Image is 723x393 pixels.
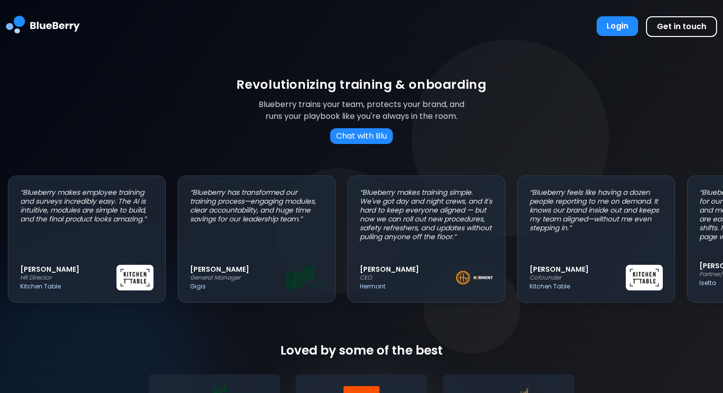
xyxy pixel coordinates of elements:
[530,265,626,274] p: [PERSON_NAME]
[286,265,323,289] img: Gigis logo
[530,188,663,232] p: “ Blueberry feels like having a dozen people reporting to me on demand. It knows our brand inside...
[20,188,153,223] p: “ Blueberry makes employee training and surveys incredibly easy. The AI is intuitive, modules are...
[597,16,638,37] a: Login
[190,283,286,290] p: Gigis
[190,188,323,223] p: “ Blueberry has transformed our training process—engaging modules, clear accountability, and huge...
[530,274,626,282] p: Cofounder
[251,99,472,122] p: Blueberry trains your team, protects your brand, and runs your playbook like you're always in the...
[360,283,456,290] p: Hermont
[20,265,116,274] p: [PERSON_NAME]
[456,271,493,285] img: Hermont logo
[6,8,80,45] img: BlueBerry Logo
[330,128,393,144] button: Chat with Blu
[657,21,706,32] span: Get in touch
[20,274,116,282] p: HR Director
[646,16,717,37] button: Get in touch
[626,265,663,290] img: Kitchen Table logo
[597,16,638,36] button: Login
[360,274,456,282] p: CEO
[236,76,486,93] h1: Revolutionizing training & onboarding
[530,283,626,290] p: Kitchen Table
[190,265,286,274] p: [PERSON_NAME]
[116,265,153,290] img: Kitchen Table logo
[149,342,575,358] h2: Loved by some of the best
[20,283,116,290] p: Kitchen Table
[190,274,286,282] p: General Manager
[360,265,456,274] p: [PERSON_NAME]
[360,188,493,241] p: “ Blueberry makes training simple. We've got day and night crews, and it's hard to keep everyone ...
